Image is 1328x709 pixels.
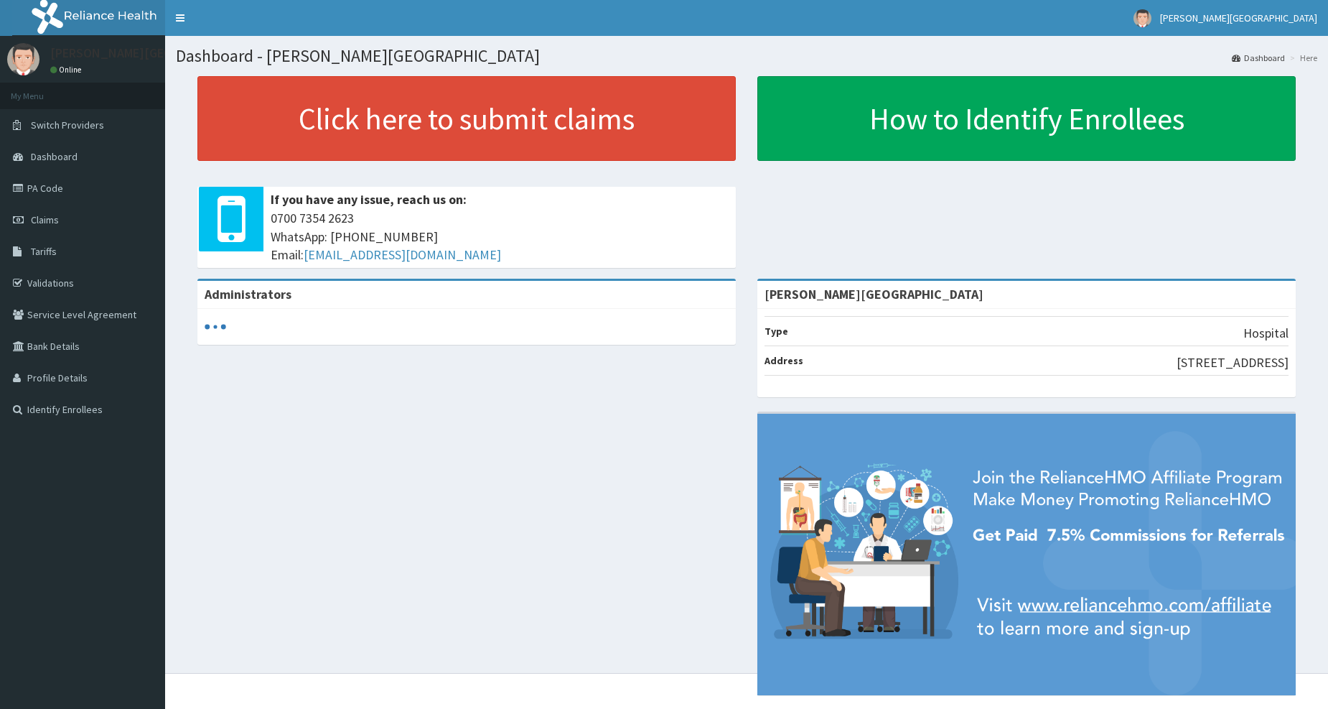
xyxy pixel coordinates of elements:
[271,209,729,264] span: 0700 7354 2623 WhatsApp: [PHONE_NUMBER] Email:
[764,325,788,338] b: Type
[31,119,104,131] span: Switch Providers
[7,43,39,75] img: User Image
[31,245,57,258] span: Tariffs
[1160,11,1317,24] span: [PERSON_NAME][GEOGRAPHIC_DATA]
[1177,353,1289,372] p: [STREET_ADDRESS]
[1243,324,1289,343] p: Hospital
[50,47,263,60] p: [PERSON_NAME][GEOGRAPHIC_DATA]
[197,76,736,161] a: Click here to submit claims
[1232,52,1285,64] a: Dashboard
[50,65,85,75] a: Online
[176,47,1317,65] h1: Dashboard - [PERSON_NAME][GEOGRAPHIC_DATA]
[31,150,78,163] span: Dashboard
[31,213,59,226] span: Claims
[205,316,226,338] svg: audio-loading
[271,191,467,208] b: If you have any issue, reach us on:
[304,246,501,263] a: [EMAIL_ADDRESS][DOMAIN_NAME]
[1133,9,1151,27] img: User Image
[764,354,803,367] b: Address
[205,286,291,302] b: Administrators
[1286,52,1317,64] li: Here
[757,414,1296,696] img: provider-team-banner.png
[757,76,1296,161] a: How to Identify Enrollees
[764,286,983,302] strong: [PERSON_NAME][GEOGRAPHIC_DATA]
